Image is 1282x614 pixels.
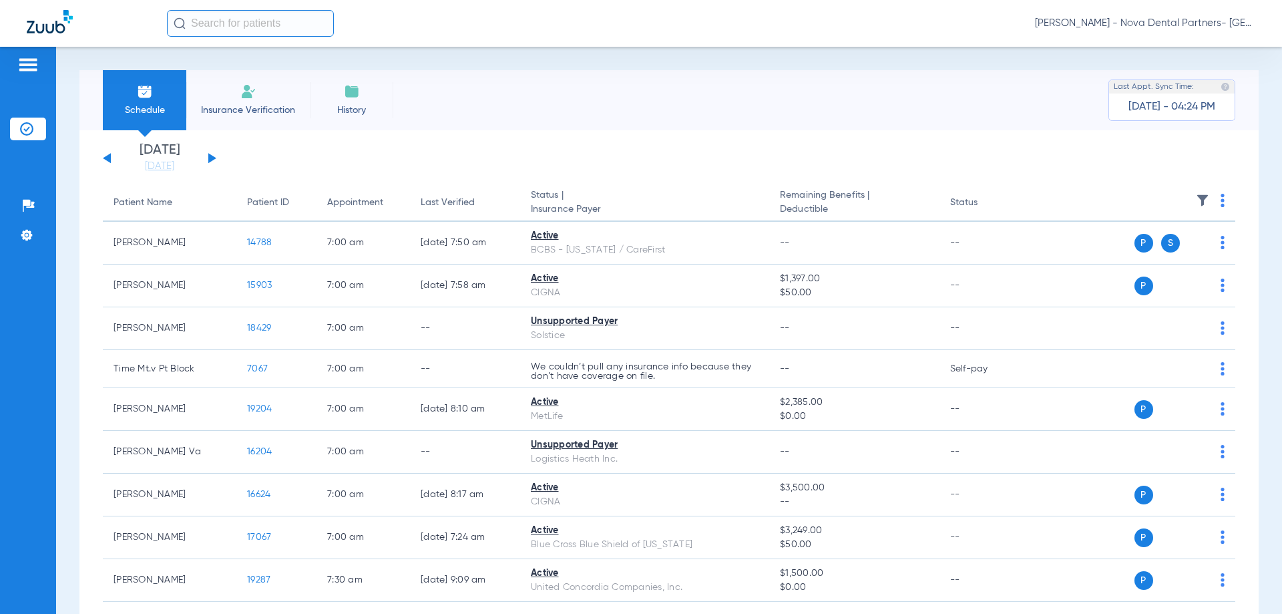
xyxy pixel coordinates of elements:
img: group-dot-blue.svg [1221,402,1225,416]
span: $3,249.00 [780,524,928,538]
div: Logistics Heath Inc. [531,452,759,466]
img: group-dot-blue.svg [1221,321,1225,335]
div: Patient Name [114,196,226,210]
span: P [1134,528,1153,547]
span: -- [780,495,928,509]
span: $50.00 [780,286,928,300]
td: [DATE] 8:17 AM [410,474,520,516]
td: [PERSON_NAME] [103,516,236,559]
span: 18429 [247,323,271,333]
span: -- [780,447,790,456]
span: $2,385.00 [780,396,928,410]
span: P [1134,400,1153,419]
td: [PERSON_NAME] [103,307,236,350]
span: 7067 [247,364,268,373]
td: -- [939,559,1030,602]
img: group-dot-blue.svg [1221,530,1225,544]
td: [PERSON_NAME] [103,222,236,265]
div: Patient ID [247,196,306,210]
div: CIGNA [531,495,759,509]
td: Time Mt.v Pt Block [103,350,236,388]
span: 17067 [247,532,271,542]
span: [PERSON_NAME] - Nova Dental Partners- [GEOGRAPHIC_DATA] [1035,17,1255,30]
div: Active [531,229,759,243]
td: [DATE] 7:58 AM [410,265,520,307]
td: 7:00 AM [316,474,410,516]
img: Schedule [137,84,153,100]
span: 16204 [247,447,272,456]
div: Appointment [327,196,399,210]
div: Unsupported Payer [531,438,759,452]
td: -- [410,431,520,474]
td: [PERSON_NAME] [103,559,236,602]
td: Self-pay [939,350,1030,388]
span: $1,500.00 [780,567,928,581]
td: 7:00 AM [316,431,410,474]
div: Last Verified [421,196,509,210]
th: Remaining Benefits | [769,184,939,222]
td: [DATE] 7:24 AM [410,516,520,559]
td: -- [939,222,1030,265]
div: United Concordia Companies, Inc. [531,581,759,595]
span: $50.00 [780,538,928,552]
span: -- [780,323,790,333]
span: P [1134,486,1153,504]
span: $3,500.00 [780,481,928,495]
span: 15903 [247,281,272,290]
div: Appointment [327,196,383,210]
td: 7:00 AM [316,265,410,307]
th: Status [939,184,1030,222]
span: Last Appt. Sync Time: [1114,80,1194,94]
td: -- [939,474,1030,516]
img: group-dot-blue.svg [1221,236,1225,249]
td: [PERSON_NAME] [103,265,236,307]
span: P [1134,277,1153,295]
td: -- [939,265,1030,307]
span: Deductible [780,202,928,216]
div: Active [531,567,759,581]
div: Active [531,396,759,410]
div: Active [531,272,759,286]
td: [PERSON_NAME] [103,474,236,516]
img: Zuub Logo [27,10,73,33]
div: Active [531,481,759,495]
span: P [1134,571,1153,590]
td: 7:00 AM [316,516,410,559]
img: group-dot-blue.svg [1221,194,1225,207]
img: History [344,84,360,100]
img: filter.svg [1196,194,1209,207]
span: $0.00 [780,410,928,424]
span: Insurance Payer [531,202,759,216]
img: group-dot-blue.svg [1221,362,1225,375]
span: Schedule [113,104,176,117]
td: [PERSON_NAME] [103,388,236,431]
a: [DATE] [120,160,200,173]
td: -- [939,307,1030,350]
td: [DATE] 7:50 AM [410,222,520,265]
img: group-dot-blue.svg [1221,488,1225,501]
td: -- [410,307,520,350]
div: CIGNA [531,286,759,300]
td: [DATE] 9:09 AM [410,559,520,602]
img: group-dot-blue.svg [1221,279,1225,292]
img: last sync help info [1221,82,1230,92]
span: History [320,104,383,117]
span: $1,397.00 [780,272,928,286]
td: [DATE] 8:10 AM [410,388,520,431]
td: 7:00 AM [316,222,410,265]
div: Unsupported Payer [531,315,759,329]
div: Patient ID [247,196,289,210]
span: 14788 [247,238,272,247]
img: Manual Insurance Verification [240,84,256,100]
span: -- [780,364,790,373]
th: Status | [520,184,769,222]
div: Last Verified [421,196,475,210]
span: Insurance Verification [196,104,300,117]
span: $0.00 [780,581,928,595]
td: 7:30 AM [316,559,410,602]
span: -- [780,238,790,247]
div: BCBS - [US_STATE] / CareFirst [531,243,759,257]
span: P [1134,234,1153,253]
div: Active [531,524,759,538]
li: [DATE] [120,144,200,173]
